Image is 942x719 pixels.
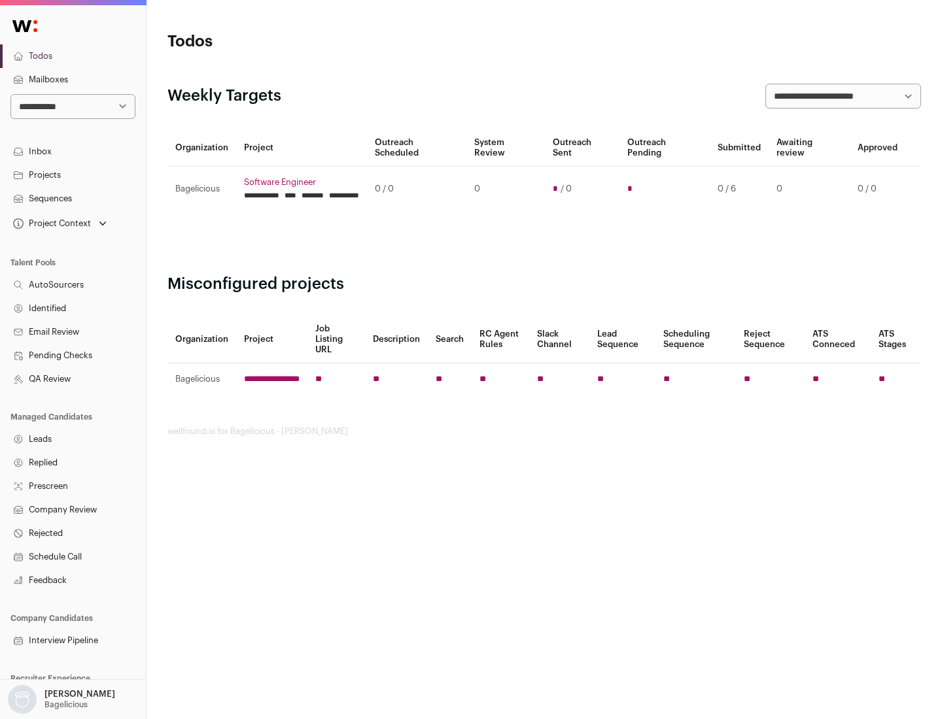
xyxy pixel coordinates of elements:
[167,129,236,167] th: Organization
[167,316,236,363] th: Organization
[805,316,870,363] th: ATS Conneced
[167,31,419,52] h1: Todos
[710,129,769,167] th: Submitted
[529,316,589,363] th: Slack Channel
[871,316,921,363] th: ATS Stages
[44,699,88,710] p: Bagelicious
[850,167,905,212] td: 0 / 0
[365,316,428,363] th: Description
[769,167,850,212] td: 0
[8,685,37,714] img: nopic.png
[236,316,307,363] th: Project
[619,129,709,167] th: Outreach Pending
[655,316,736,363] th: Scheduling Sequence
[236,129,367,167] th: Project
[710,167,769,212] td: 0 / 6
[167,86,281,107] h2: Weekly Targets
[545,129,620,167] th: Outreach Sent
[167,274,921,295] h2: Misconfigured projects
[10,218,91,229] div: Project Context
[736,316,805,363] th: Reject Sequence
[428,316,472,363] th: Search
[769,129,850,167] th: Awaiting review
[167,167,236,212] td: Bagelicious
[44,689,115,699] p: [PERSON_NAME]
[466,167,544,212] td: 0
[244,177,359,188] a: Software Engineer
[850,129,905,167] th: Approved
[10,214,109,233] button: Open dropdown
[5,13,44,39] img: Wellfound
[5,685,118,714] button: Open dropdown
[472,316,529,363] th: RC Agent Rules
[466,129,544,167] th: System Review
[367,129,466,167] th: Outreach Scheduled
[167,426,921,437] footer: wellfound:ai for Bagelicious - [PERSON_NAME]
[561,184,572,194] span: / 0
[367,167,466,212] td: 0 / 0
[167,363,236,395] td: Bagelicious
[589,316,655,363] th: Lead Sequence
[307,316,365,363] th: Job Listing URL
